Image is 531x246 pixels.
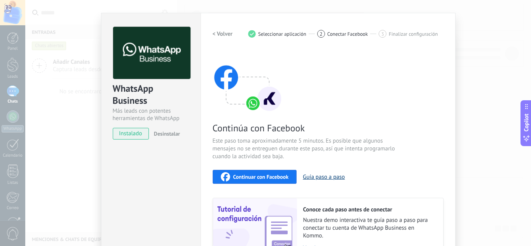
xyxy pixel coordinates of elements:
span: Seleccionar aplicación [258,31,306,37]
span: Copilot [522,113,530,131]
div: Más leads con potentes herramientas de WhatsApp [113,107,189,122]
button: < Volver [213,27,233,41]
span: 3 [381,31,384,37]
span: Nuestra demo interactiva te guía paso a paso para conectar tu cuenta de WhatsApp Business en Kommo. [303,216,435,240]
span: Continuar con Facebook [233,174,289,180]
span: Conectar Facebook [327,31,368,37]
button: Continuar con Facebook [213,170,297,184]
img: logo_main.png [113,27,190,79]
img: connect with facebook [213,50,283,112]
button: Guía paso a paso [303,173,345,181]
span: instalado [113,128,148,140]
span: Continúa con Facebook [213,122,398,134]
span: Este paso toma aproximadamente 5 minutos. Es posible que algunos mensajes no se entreguen durante... [213,137,398,161]
div: WhatsApp Business [113,82,189,107]
h2: Conoce cada paso antes de conectar [303,206,435,213]
span: 2 [320,31,322,37]
button: Desinstalar [151,128,180,140]
span: Desinstalar [154,130,180,137]
h2: < Volver [213,30,233,38]
span: Finalizar configuración [389,31,438,37]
